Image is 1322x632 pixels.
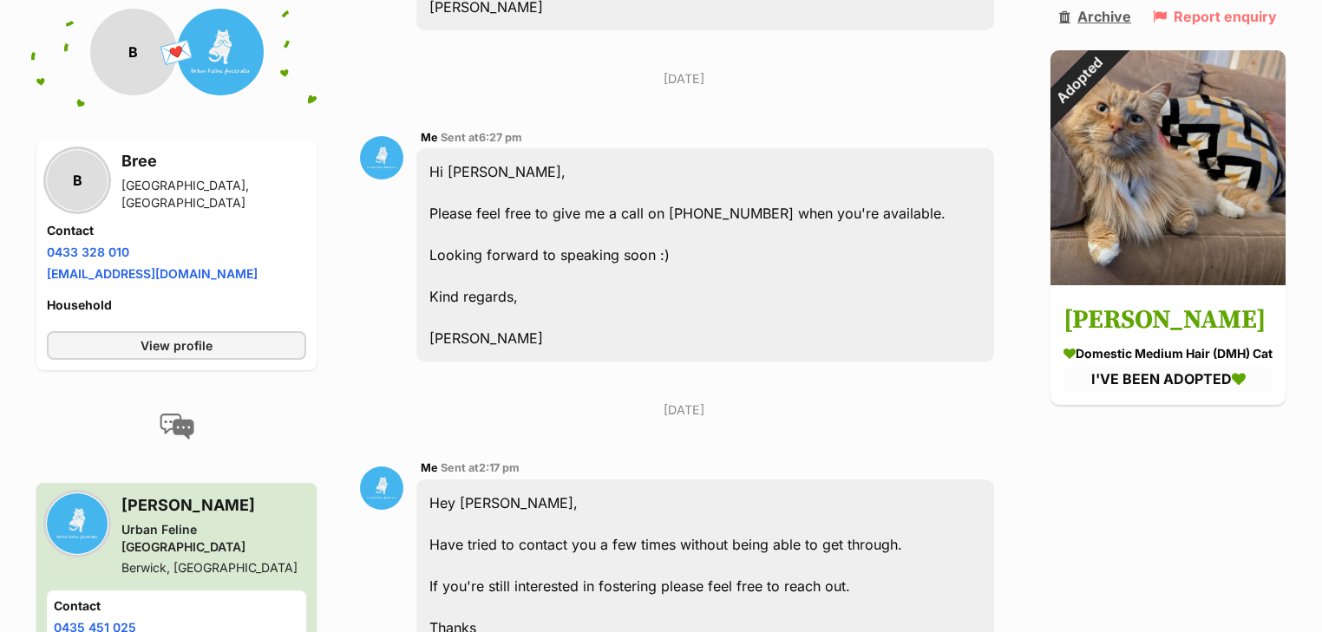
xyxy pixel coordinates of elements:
[1050,50,1286,285] img: Henry
[47,493,108,554] img: Urban Feline Australia profile pic
[360,136,403,179] img: Daniel Lewis profile pic
[1153,9,1277,24] a: Report enquiry
[421,131,438,144] span: Me
[47,244,129,259] a: 0433 328 010
[1050,271,1286,289] a: Adopted
[47,296,306,314] h4: Household
[416,148,994,362] div: Hi [PERSON_NAME], Please feel free to give me a call on [PHONE_NUMBER] when you're available. Loo...
[1059,9,1131,24] a: Archive
[121,521,306,556] div: Urban Feline [GEOGRAPHIC_DATA]
[479,461,520,474] span: 2:17 pm
[421,461,438,474] span: Me
[160,414,194,440] img: conversation-icon-4a6f8262b818ee0b60e3300018af0b2d0b884aa5de6e9bcb8d3d4eeb1a70a7c4.svg
[360,401,1007,419] p: [DATE]
[360,69,1007,88] p: [DATE]
[47,222,306,239] h4: Contact
[141,336,213,355] span: View profile
[1063,368,1273,392] div: I'VE BEEN ADOPTED
[121,493,306,518] h3: [PERSON_NAME]
[121,559,306,577] div: Berwick, [GEOGRAPHIC_DATA]
[177,9,264,95] img: Urban Feline Australia profile pic
[441,131,522,144] span: Sent at
[157,34,196,71] span: 💌
[1063,302,1273,341] h3: [PERSON_NAME]
[54,597,299,615] h4: Contact
[121,149,306,173] h3: Bree
[47,150,108,211] div: B
[360,466,403,510] img: Daniel Lewis profile pic
[47,266,258,281] a: [EMAIL_ADDRESS][DOMAIN_NAME]
[479,131,522,144] span: 6:27 pm
[1063,345,1273,363] div: Domestic Medium Hair (DMH) Cat
[441,461,520,474] span: Sent at
[121,177,306,212] div: [GEOGRAPHIC_DATA], [GEOGRAPHIC_DATA]
[1050,289,1286,405] a: [PERSON_NAME] Domestic Medium Hair (DMH) Cat I'VE BEEN ADOPTED
[1028,28,1132,132] div: Adopted
[90,9,177,95] div: B
[47,331,306,360] a: View profile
